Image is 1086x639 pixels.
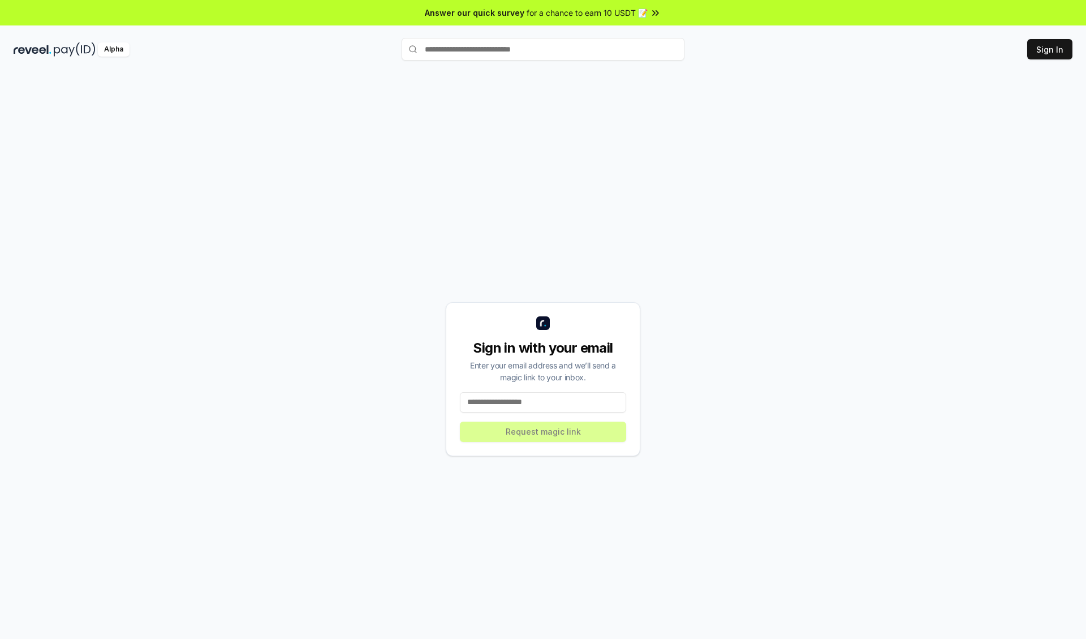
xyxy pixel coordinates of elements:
div: Enter your email address and we’ll send a magic link to your inbox. [460,359,626,383]
div: Sign in with your email [460,339,626,357]
div: Alpha [98,42,130,57]
button: Sign In [1027,39,1072,59]
img: reveel_dark [14,42,51,57]
img: pay_id [54,42,96,57]
img: logo_small [536,316,550,330]
span: Answer our quick survey [425,7,524,19]
span: for a chance to earn 10 USDT 📝 [527,7,648,19]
